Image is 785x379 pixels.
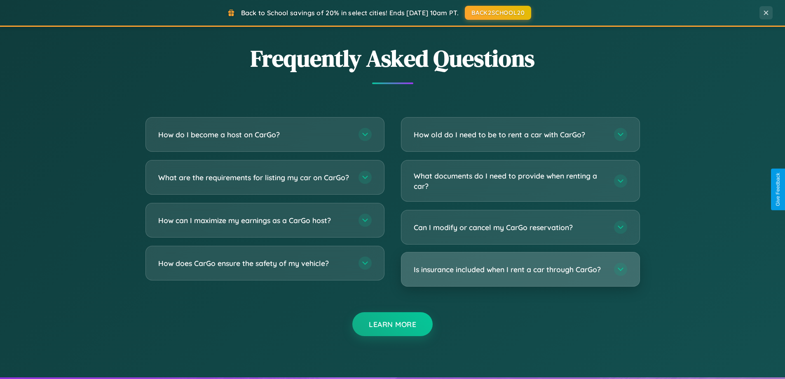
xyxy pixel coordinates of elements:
[414,222,606,233] h3: Can I modify or cancel my CarGo reservation?
[158,172,350,183] h3: What are the requirements for listing my car on CarGo?
[241,9,459,17] span: Back to School savings of 20% in select cities! Ends [DATE] 10am PT.
[465,6,531,20] button: BACK2SCHOOL20
[775,173,781,206] div: Give Feedback
[145,42,640,74] h2: Frequently Asked Questions
[414,171,606,191] h3: What documents do I need to provide when renting a car?
[414,264,606,275] h3: Is insurance included when I rent a car through CarGo?
[414,129,606,140] h3: How old do I need to be to rent a car with CarGo?
[158,129,350,140] h3: How do I become a host on CarGo?
[158,215,350,226] h3: How can I maximize my earnings as a CarGo host?
[158,258,350,268] h3: How does CarGo ensure the safety of my vehicle?
[352,312,433,336] button: Learn More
